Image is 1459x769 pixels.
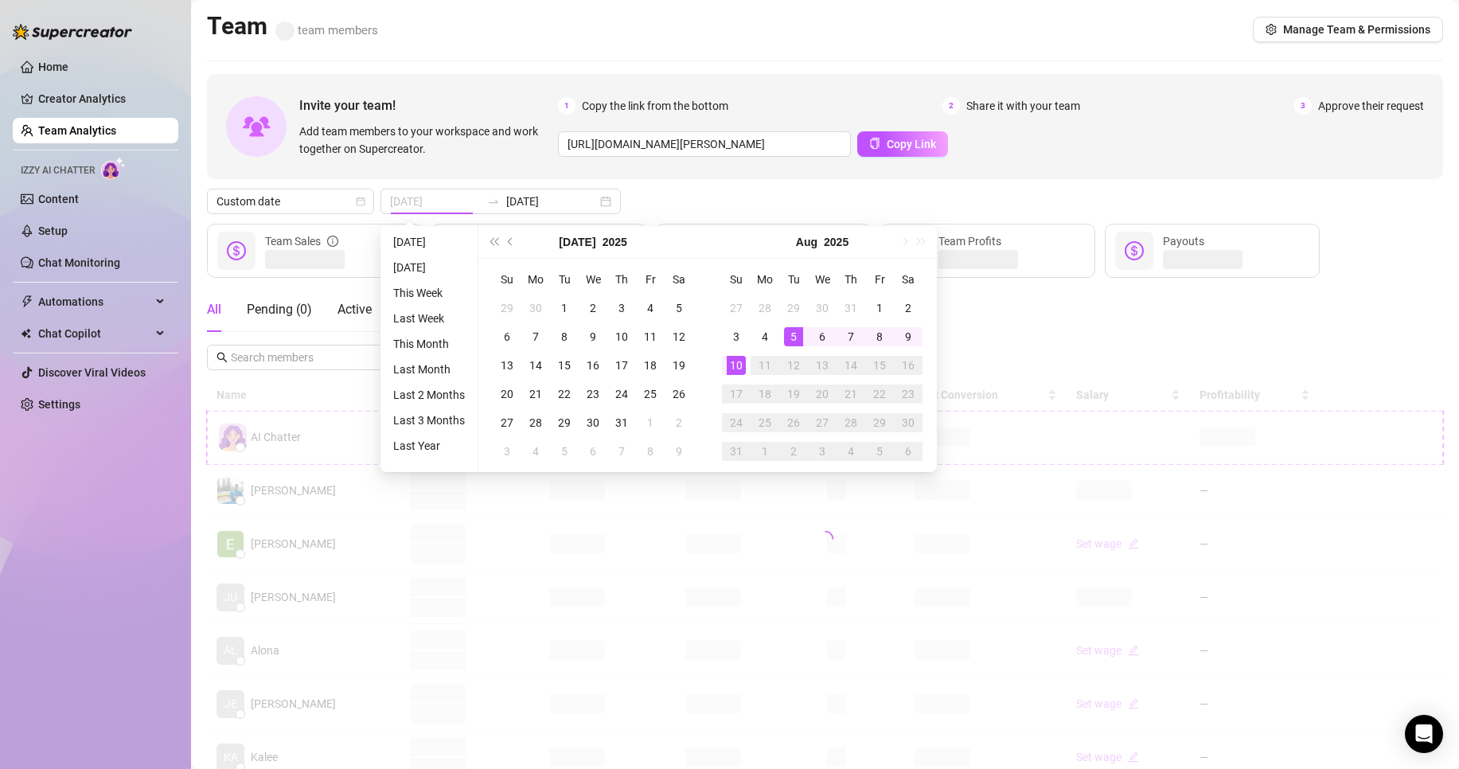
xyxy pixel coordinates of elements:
[38,61,68,73] a: Home
[299,123,552,158] span: Add team members to your workspace and work together on Supercreator.
[493,351,521,380] td: 2025-07-13
[865,294,894,322] td: 2025-08-01
[583,413,603,432] div: 30
[669,356,689,375] div: 19
[727,384,746,404] div: 17
[327,232,338,250] span: info-circle
[227,241,246,260] span: dollar-circle
[493,265,521,294] th: Su
[665,294,693,322] td: 2025-07-05
[870,327,889,346] div: 8
[865,408,894,437] td: 2025-08-29
[751,322,779,351] td: 2025-08-04
[38,398,80,411] a: Settings
[870,384,889,404] div: 22
[899,413,918,432] div: 30
[899,442,918,461] div: 6
[583,442,603,461] div: 6
[579,294,607,322] td: 2025-07-02
[865,380,894,408] td: 2025-08-22
[555,413,574,432] div: 29
[865,265,894,294] th: Fr
[550,380,579,408] td: 2025-07-22
[865,437,894,466] td: 2025-09-05
[669,327,689,346] div: 12
[521,408,550,437] td: 2025-07-28
[665,437,693,466] td: 2025-08-09
[899,384,918,404] div: 23
[887,138,936,150] span: Copy Link
[870,413,889,432] div: 29
[837,437,865,466] td: 2025-09-04
[607,265,636,294] th: Th
[583,327,603,346] div: 9
[485,226,502,258] button: Last year (Control + left)
[387,334,471,353] li: This Month
[526,327,545,346] div: 7
[497,356,517,375] div: 13
[521,351,550,380] td: 2025-07-14
[612,299,631,318] div: 3
[837,408,865,437] td: 2025-08-28
[813,356,832,375] div: 13
[899,299,918,318] div: 2
[579,380,607,408] td: 2025-07-23
[727,356,746,375] div: 10
[607,408,636,437] td: 2025-07-31
[582,97,728,115] span: Copy the link from the bottom
[1266,24,1277,35] span: setting
[665,380,693,408] td: 2025-07-26
[665,322,693,351] td: 2025-07-12
[612,442,631,461] div: 7
[487,195,500,208] span: swap-right
[521,294,550,322] td: 2025-06-30
[636,408,665,437] td: 2025-08-01
[550,294,579,322] td: 2025-07-01
[808,351,837,380] td: 2025-08-13
[579,437,607,466] td: 2025-08-06
[722,351,751,380] td: 2025-08-10
[808,294,837,322] td: 2025-07-30
[607,437,636,466] td: 2025-08-07
[779,265,808,294] th: Tu
[813,384,832,404] div: 20
[636,322,665,351] td: 2025-07-11
[38,256,120,269] a: Chat Monitoring
[727,413,746,432] div: 24
[555,299,574,318] div: 1
[751,437,779,466] td: 2025-09-01
[779,380,808,408] td: 2025-08-19
[583,384,603,404] div: 23
[550,408,579,437] td: 2025-07-29
[217,189,365,213] span: Custom date
[526,299,545,318] div: 30
[521,265,550,294] th: Mo
[579,408,607,437] td: 2025-07-30
[555,327,574,346] div: 8
[669,413,689,432] div: 2
[755,327,774,346] div: 4
[837,265,865,294] th: Th
[38,366,146,379] a: Discover Viral Videos
[497,299,517,318] div: 29
[275,23,378,37] span: team members
[558,97,575,115] span: 1
[603,226,627,258] button: Choose a year
[942,97,960,115] span: 2
[808,322,837,351] td: 2025-08-06
[526,356,545,375] div: 14
[559,226,595,258] button: Choose a month
[550,265,579,294] th: Tu
[722,380,751,408] td: 2025-08-17
[1283,23,1430,36] span: Manage Team & Permissions
[894,265,923,294] th: Sa
[38,289,151,314] span: Automations
[894,322,923,351] td: 2025-08-09
[727,442,746,461] div: 31
[387,283,471,303] li: This Week
[299,96,558,115] span: Invite your team!
[612,413,631,432] div: 31
[727,299,746,318] div: 27
[865,351,894,380] td: 2025-08-15
[837,380,865,408] td: 2025-08-21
